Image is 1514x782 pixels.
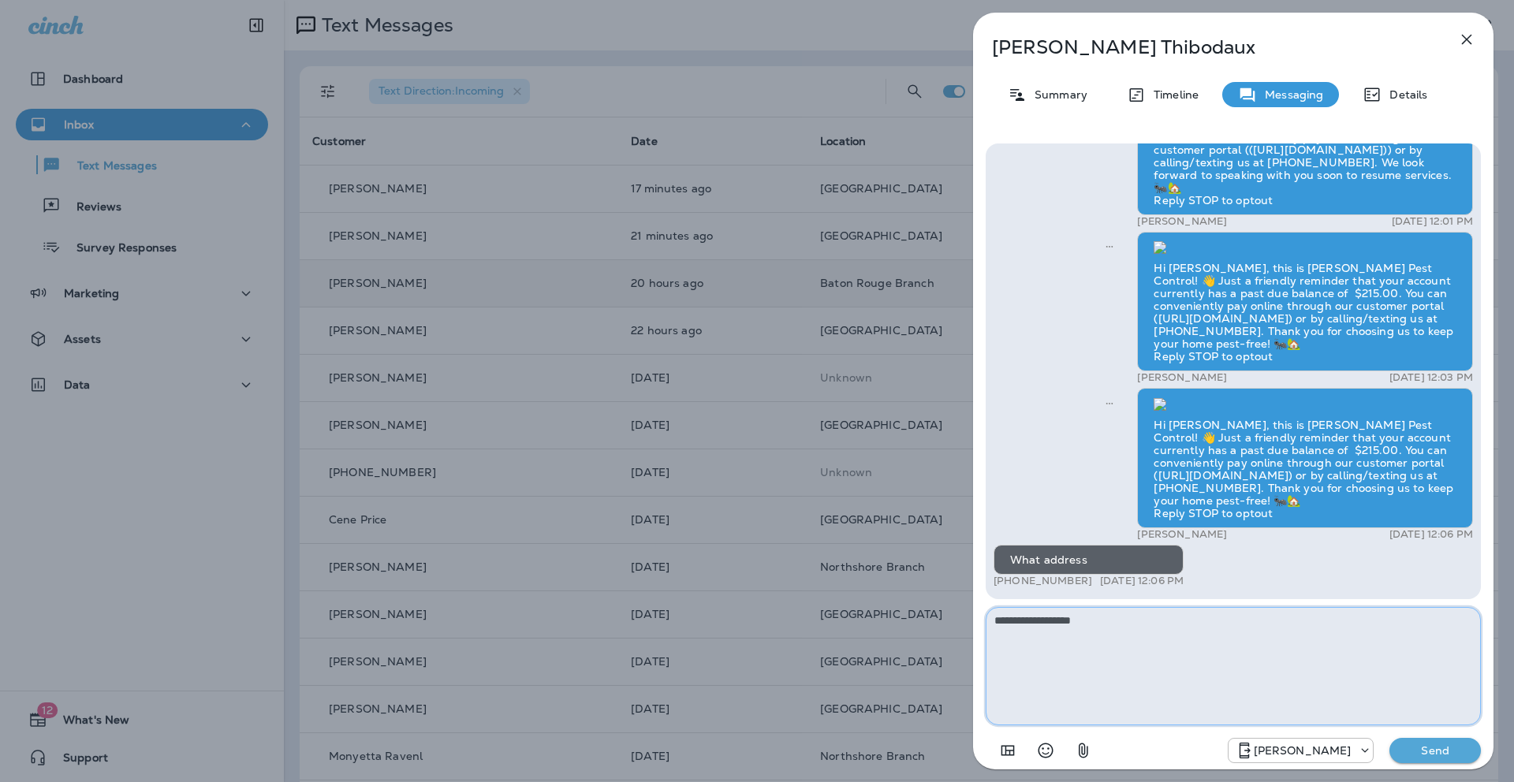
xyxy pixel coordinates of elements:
[1027,88,1087,101] p: Summary
[994,545,1184,575] div: What address
[994,575,1092,587] p: [PHONE_NUMBER]
[1137,232,1473,372] div: Hi [PERSON_NAME], this is [PERSON_NAME] Pest Control! 👋 Just a friendly reminder that your accoun...
[1106,395,1113,409] span: Sent
[1229,741,1374,760] div: +1 (504) 576-9603
[1382,88,1427,101] p: Details
[992,36,1423,58] p: [PERSON_NAME] Thibodaux
[992,735,1024,766] button: Add in a premade template
[1106,239,1113,253] span: Sent
[1030,735,1061,766] button: Select an emoji
[1154,398,1166,411] img: twilio-download
[1137,215,1227,228] p: [PERSON_NAME]
[1254,744,1352,757] p: [PERSON_NAME]
[1137,528,1227,541] p: [PERSON_NAME]
[1146,88,1199,101] p: Timeline
[1389,371,1473,384] p: [DATE] 12:03 PM
[1137,84,1473,215] div: Hi [PERSON_NAME], this is [PERSON_NAME] Pest Control! 👋 Your account is currently over 90 days pa...
[1257,88,1323,101] p: Messaging
[1392,215,1473,228] p: [DATE] 12:01 PM
[1154,241,1166,254] img: twilio-download
[1389,738,1481,763] button: Send
[1137,388,1473,528] div: Hi [PERSON_NAME], this is [PERSON_NAME] Pest Control! 👋 Just a friendly reminder that your accoun...
[1137,371,1227,384] p: [PERSON_NAME]
[1100,575,1184,587] p: [DATE] 12:06 PM
[1402,743,1468,758] p: Send
[1389,528,1473,541] p: [DATE] 12:06 PM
